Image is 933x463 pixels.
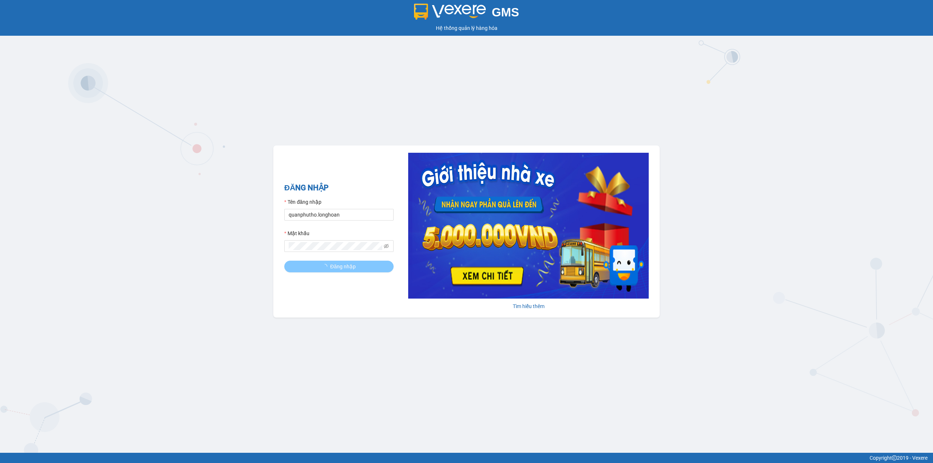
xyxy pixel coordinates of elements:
[284,182,394,194] h2: ĐĂNG NHẬP
[2,24,931,32] div: Hệ thống quản lý hàng hóa
[330,262,356,271] span: Đăng nhập
[892,455,897,460] span: copyright
[408,153,649,299] img: banner-0
[289,242,382,250] input: Mật khẩu
[284,261,394,272] button: Đăng nhập
[284,209,394,221] input: Tên đăng nhập
[414,11,519,17] a: GMS
[492,5,519,19] span: GMS
[5,454,928,462] div: Copyright 2019 - Vexere
[284,198,321,206] label: Tên đăng nhập
[384,244,389,249] span: eye-invisible
[284,229,309,237] label: Mật khẩu
[408,302,649,310] div: Tìm hiểu thêm
[414,4,486,20] img: logo 2
[322,264,330,269] span: loading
